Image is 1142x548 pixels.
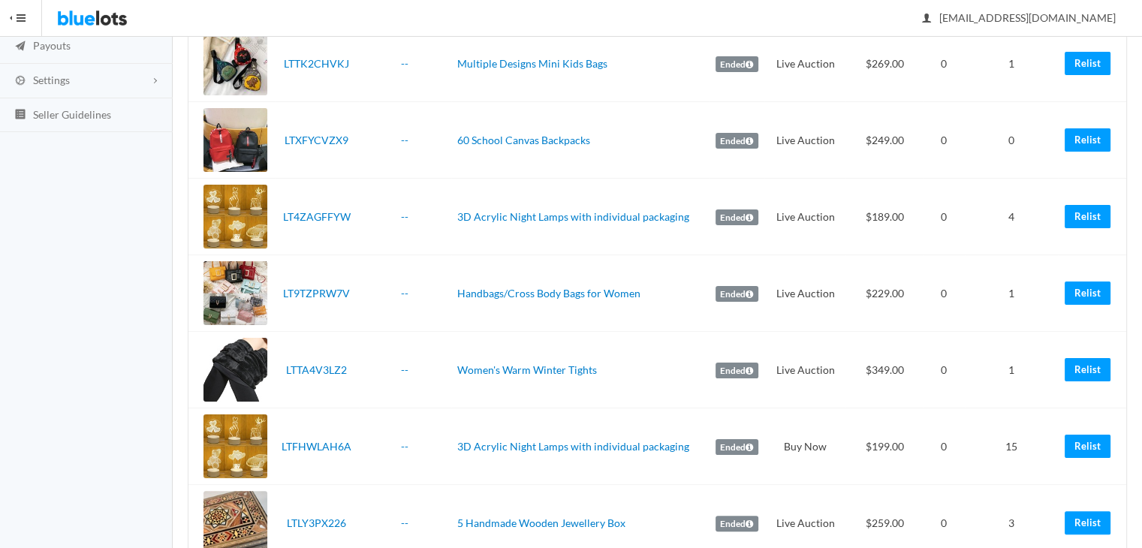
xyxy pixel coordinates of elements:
a: 3D Acrylic Night Lamps with individual packaging [457,440,689,453]
a: Relist [1065,511,1110,534]
a: Multiple Designs Mini Kids Bags [457,57,607,70]
a: 60 School Canvas Backpacks [457,134,590,146]
td: 0 [924,102,965,179]
span: Payouts [33,39,71,52]
td: $269.00 [845,25,923,102]
a: 5 Handmade Wooden Jewellery Box [457,516,625,529]
td: 15 [965,408,1058,485]
a: -- [401,134,408,146]
a: -- [401,287,408,300]
label: Ended [716,133,758,149]
a: Relist [1065,128,1110,152]
ion-icon: paper plane [13,40,28,54]
span: Seller Guidelines [33,108,111,121]
a: -- [401,210,408,223]
td: 0 [924,25,965,102]
a: LTFHWLAH6A [282,440,351,453]
a: Relist [1065,358,1110,381]
td: 1 [965,332,1058,408]
a: Relist [1065,52,1110,75]
a: LTTA4V3LZ2 [286,363,347,376]
td: $189.00 [845,179,923,255]
a: -- [401,440,408,453]
td: Live Auction [764,255,845,332]
label: Ended [716,209,758,226]
td: 0 [924,255,965,332]
td: 0 [924,408,965,485]
label: Ended [716,363,758,379]
a: -- [401,363,408,376]
label: Ended [716,439,758,456]
a: LTXFYCVZX9 [285,134,348,146]
ion-icon: cog [13,74,28,89]
span: [EMAIL_ADDRESS][DOMAIN_NAME] [923,11,1116,24]
td: Buy Now [764,408,845,485]
ion-icon: list box [13,108,28,122]
td: Live Auction [764,102,845,179]
label: Ended [716,56,758,73]
label: Ended [716,286,758,303]
td: 0 [924,179,965,255]
td: Live Auction [764,332,845,408]
a: Relist [1065,205,1110,228]
td: 0 [965,102,1058,179]
td: 4 [965,179,1058,255]
td: $229.00 [845,255,923,332]
label: Ended [716,516,758,532]
td: $349.00 [845,332,923,408]
td: Live Auction [764,25,845,102]
a: 3D Acrylic Night Lamps with individual packaging [457,210,689,223]
a: LT9TZPRW7V [283,287,350,300]
ion-icon: person [919,12,934,26]
a: LT4ZAGFFYW [283,210,351,223]
td: 1 [965,255,1058,332]
a: Women's Warm Winter Tights [457,363,597,376]
a: -- [401,516,408,529]
td: 0 [924,332,965,408]
a: Relist [1065,435,1110,458]
a: LTLY3PX226 [287,516,346,529]
td: 1 [965,25,1058,102]
span: Settings [33,74,70,86]
a: Relist [1065,282,1110,305]
td: Live Auction [764,179,845,255]
td: $249.00 [845,102,923,179]
a: LTTK2CHVKJ [284,57,349,70]
td: $199.00 [845,408,923,485]
a: -- [401,57,408,70]
a: Handbags/Cross Body Bags for Women [457,287,640,300]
